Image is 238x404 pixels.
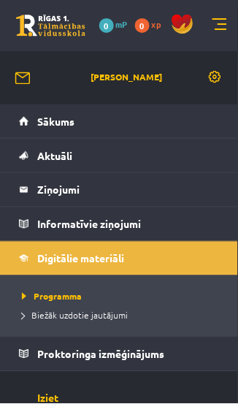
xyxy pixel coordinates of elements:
span: 0 [135,18,150,33]
span: Proktoringa izmēģinājums [37,348,164,361]
span: Aktuāli [37,149,72,162]
span: 0 [99,18,114,33]
span: Digitālie materiāli [37,252,124,265]
span: xp [152,18,161,30]
a: Sākums [19,104,220,138]
a: Informatīvie ziņojumi [19,207,220,241]
a: [PERSON_NAME] [72,70,163,85]
span: Programma [22,291,82,302]
span: Sākums [37,115,74,128]
a: Ziņojumi [19,173,220,207]
a: Programma [22,290,223,303]
a: Aktuāli [19,139,220,172]
a: 0 xp [135,18,169,30]
a: Digitālie materiāli [19,242,220,275]
legend: Ziņojumi [37,173,220,207]
a: Rīgas 1. Tālmācības vidusskola [16,15,85,37]
span: Biežāk uzdotie jautājumi [22,310,128,321]
a: Biežāk uzdotie jautājumi [22,309,223,322]
legend: Informatīvie ziņojumi [37,207,220,241]
a: Proktoringa izmēģinājums [19,338,220,371]
span: mP [116,18,128,30]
